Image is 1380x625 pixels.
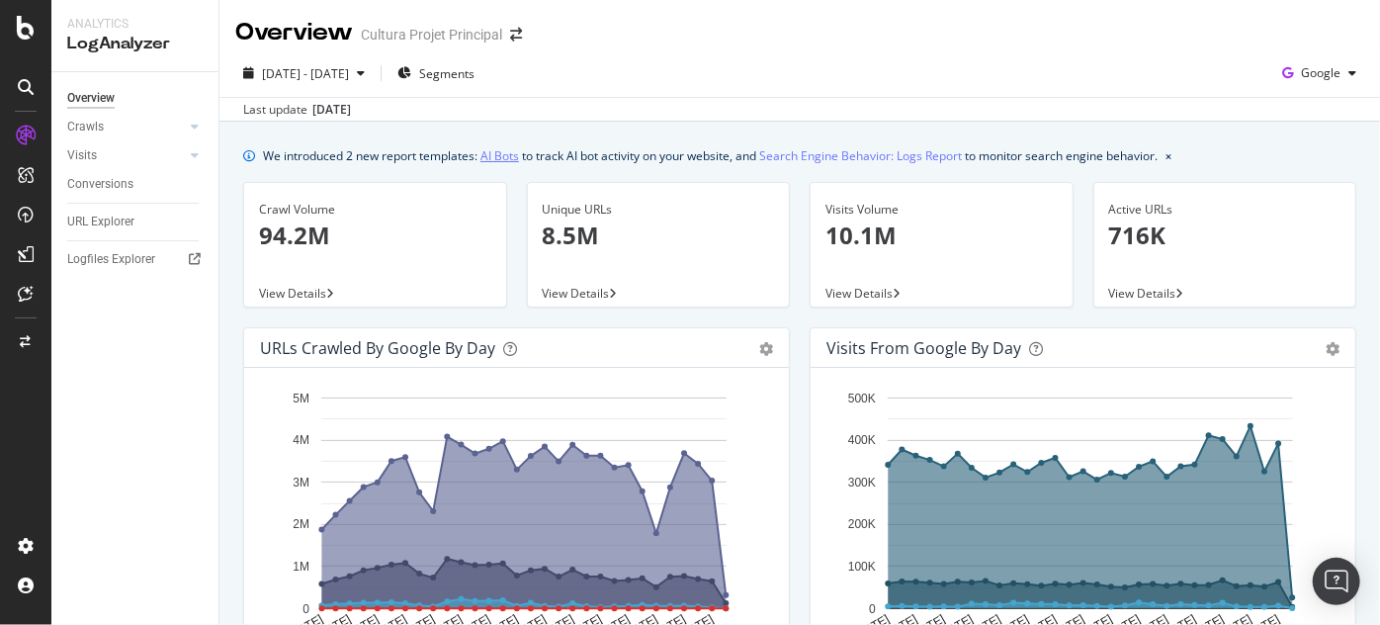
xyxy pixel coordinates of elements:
div: Overview [235,16,353,49]
text: 3M [293,476,309,490]
a: URL Explorer [67,212,205,232]
div: Unique URLs [543,201,775,219]
div: Logfiles Explorer [67,249,155,270]
text: 4M [293,434,309,448]
text: 1M [293,560,309,574]
div: URLs Crawled by Google by day [260,338,495,358]
p: 716K [1109,219,1341,252]
text: 0 [302,602,309,616]
a: AI Bots [480,145,519,166]
text: 5M [293,392,309,405]
button: [DATE] - [DATE] [235,57,373,89]
div: Crawl Volume [259,201,491,219]
text: 200K [848,518,876,532]
div: Visits from Google by day [826,338,1021,358]
div: Cultura Projet Principal [361,25,502,45]
div: Active URLs [1109,201,1341,219]
p: 8.5M [543,219,775,252]
div: gear [1326,342,1339,356]
span: View Details [259,285,326,302]
a: Conversions [67,174,205,195]
a: Search Engine Behavior: Logs Report [759,145,962,166]
div: Last update [243,101,351,119]
span: View Details [543,285,610,302]
span: View Details [1109,285,1176,302]
div: Crawls [67,117,104,137]
a: Visits [67,145,185,166]
text: 500K [848,392,876,405]
div: Analytics [67,16,203,33]
span: Google [1301,64,1340,81]
a: Overview [67,88,205,109]
button: close banner [1161,141,1176,170]
p: 10.1M [825,219,1058,252]
p: 94.2M [259,219,491,252]
span: [DATE] - [DATE] [262,65,349,82]
text: 400K [848,434,876,448]
div: URL Explorer [67,212,134,232]
div: Visits Volume [825,201,1058,219]
div: gear [759,342,773,356]
span: Segments [419,65,474,82]
span: View Details [825,285,893,302]
div: Visits [67,145,97,166]
button: Google [1274,57,1364,89]
button: Segments [389,57,482,89]
text: 300K [848,476,876,490]
text: 0 [869,602,876,616]
div: Open Intercom Messenger [1313,558,1360,605]
text: 100K [848,560,876,574]
div: info banner [243,145,1356,166]
div: Overview [67,88,115,109]
div: arrow-right-arrow-left [510,28,522,42]
a: Crawls [67,117,185,137]
div: Conversions [67,174,133,195]
a: Logfiles Explorer [67,249,205,270]
div: We introduced 2 new report templates: to track AI bot activity on your website, and to monitor se... [263,145,1158,166]
text: 2M [293,518,309,532]
div: LogAnalyzer [67,33,203,55]
div: [DATE] [312,101,351,119]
